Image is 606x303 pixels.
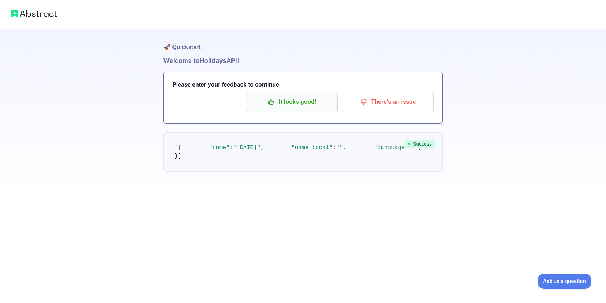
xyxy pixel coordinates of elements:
[175,145,178,151] span: [
[163,56,443,66] h1: Welcome to Holidays API!
[233,145,260,151] span: "[DATE]"
[347,96,428,108] p: There's an issue
[336,145,343,151] span: ""
[333,145,336,151] span: :
[374,145,408,151] span: "language"
[163,29,443,56] h1: 🚀 Quickstart
[251,96,332,108] p: It looks good!
[260,145,264,151] span: ,
[11,9,57,19] img: Abstract logo
[209,145,230,151] span: "name"
[405,140,435,148] span: Success
[342,92,434,112] button: There's an issue
[230,145,233,151] span: :
[538,274,592,289] iframe: Toggle Customer Support
[172,80,434,89] h3: Please enter your feedback to continue
[246,92,338,112] button: It looks good!
[291,145,332,151] span: "name_local"
[343,145,347,151] span: ,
